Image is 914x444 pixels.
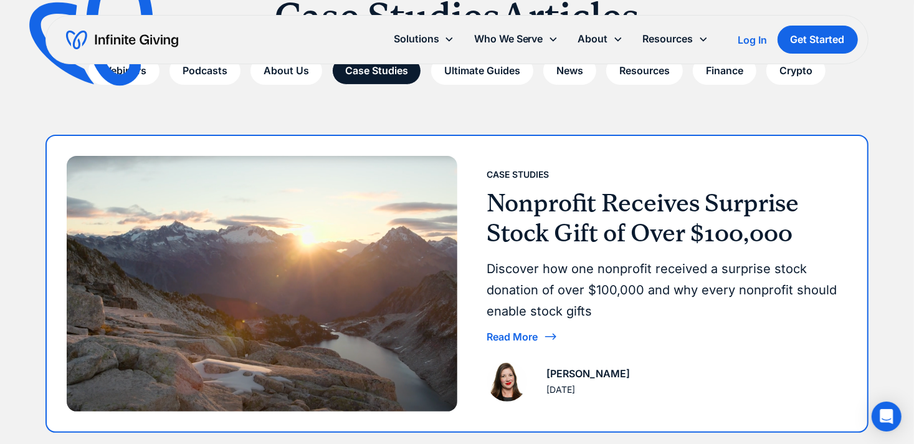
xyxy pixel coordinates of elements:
div: Open Intercom Messenger [872,402,902,432]
div: Who We Serve [474,31,543,47]
a: News [543,57,596,85]
div: [PERSON_NAME] [547,365,631,382]
div: Read More [487,332,538,342]
a: Crypto [766,57,826,85]
a: About Us [250,57,322,85]
div: Resources [633,26,718,52]
div: Solutions [384,26,464,52]
a: Case StudiesNonprofit Receives Surprise Stock Gift of Over $100,000Discover how one nonprofit rec... [47,136,867,431]
a: Get Started [778,26,858,54]
a: Ultimate Guides [431,57,533,85]
a: home [66,30,178,50]
h3: Nonprofit Receives Surprise Stock Gift of Over $100,000 [487,188,837,248]
div: Discover how one nonprofit received a surprise stock donation of over $100,000 and why every nonp... [487,258,837,322]
a: Log In [738,32,768,47]
div: [DATE] [547,382,576,397]
a: Case Studies [332,57,421,85]
div: About [568,26,633,52]
div: Case Studies [487,167,550,182]
div: Resources [643,31,693,47]
div: Who We Serve [464,26,568,52]
a: Podcasts [169,57,240,85]
div: Solutions [394,31,439,47]
div: About [578,31,608,47]
div: Log In [738,35,768,45]
a: Resources [606,57,683,85]
a: Finance [693,57,756,85]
